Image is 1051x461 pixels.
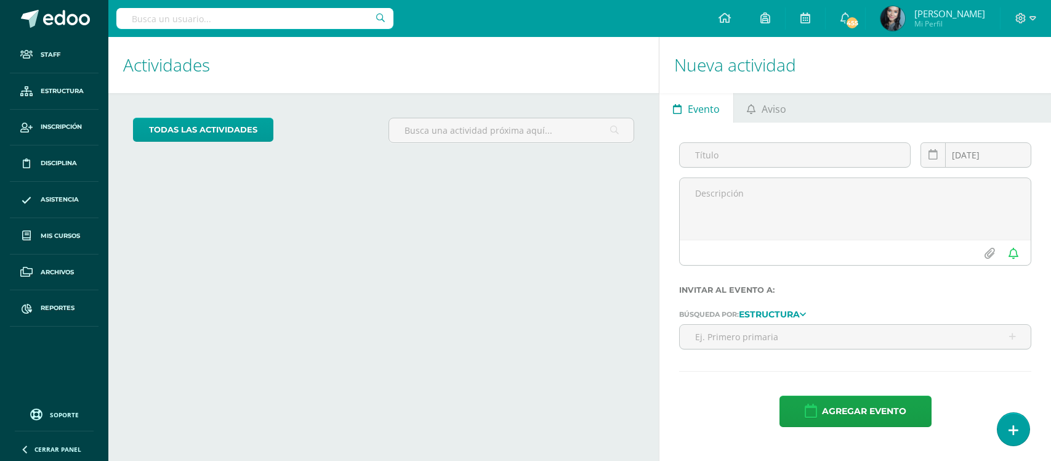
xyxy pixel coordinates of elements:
a: Estructura [10,73,99,110]
a: Staff [10,37,99,73]
a: Inscripción [10,110,99,146]
a: todas las Actividades [133,118,273,142]
a: Soporte [15,406,94,422]
button: Agregar evento [779,396,932,427]
span: Aviso [762,94,786,124]
a: Disciplina [10,145,99,182]
span: Mis cursos [41,231,80,241]
span: Cerrar panel [34,445,81,454]
span: Agregar evento [822,396,906,426]
span: Staff [41,50,60,60]
a: Mis cursos [10,218,99,255]
input: Fecha de entrega [921,143,1031,167]
input: Busca un usuario... [116,8,393,29]
a: Archivos [10,255,99,291]
h1: Actividades [123,37,644,93]
img: 775886bf149f59632f5d85e739ecf2a2.png [880,6,905,31]
strong: Estructura [739,309,800,320]
input: Busca una actividad próxima aquí... [389,118,634,142]
input: Título [680,143,910,167]
input: Ej. Primero primaria [680,325,1031,349]
span: 455 [845,16,859,30]
a: Aviso [734,93,800,123]
span: [PERSON_NAME] [914,7,985,20]
h1: Nueva actividad [674,37,1036,93]
span: Disciplina [41,158,77,168]
span: Archivos [41,267,74,277]
span: Asistencia [41,195,79,205]
span: Búsqueda por: [679,310,739,319]
a: Evento [659,93,733,123]
span: Estructura [41,86,84,96]
a: Reportes [10,290,99,327]
span: Soporte [50,410,79,419]
span: Reportes [41,303,74,313]
span: Evento [688,94,720,124]
a: Asistencia [10,182,99,218]
span: Mi Perfil [914,18,985,29]
a: Estructura [739,309,806,318]
label: Invitar al evento a: [679,285,1031,295]
span: Inscripción [41,122,82,132]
